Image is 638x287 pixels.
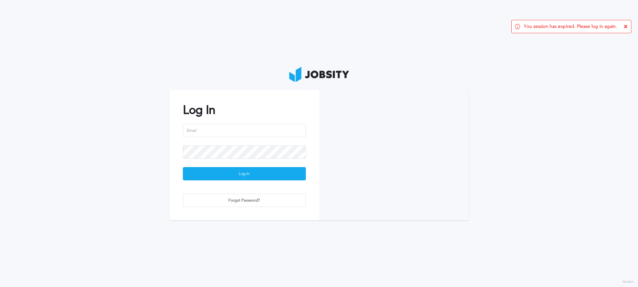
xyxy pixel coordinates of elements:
[183,124,306,137] input: Email
[183,167,306,181] div: Log In
[183,194,306,207] button: Forgot Password?
[183,103,306,117] h2: Log In
[622,280,635,284] label: Version:
[183,194,306,207] div: Forgot Password?
[183,167,306,180] button: Log In
[524,24,617,29] span: You session has expired. Please log in again.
